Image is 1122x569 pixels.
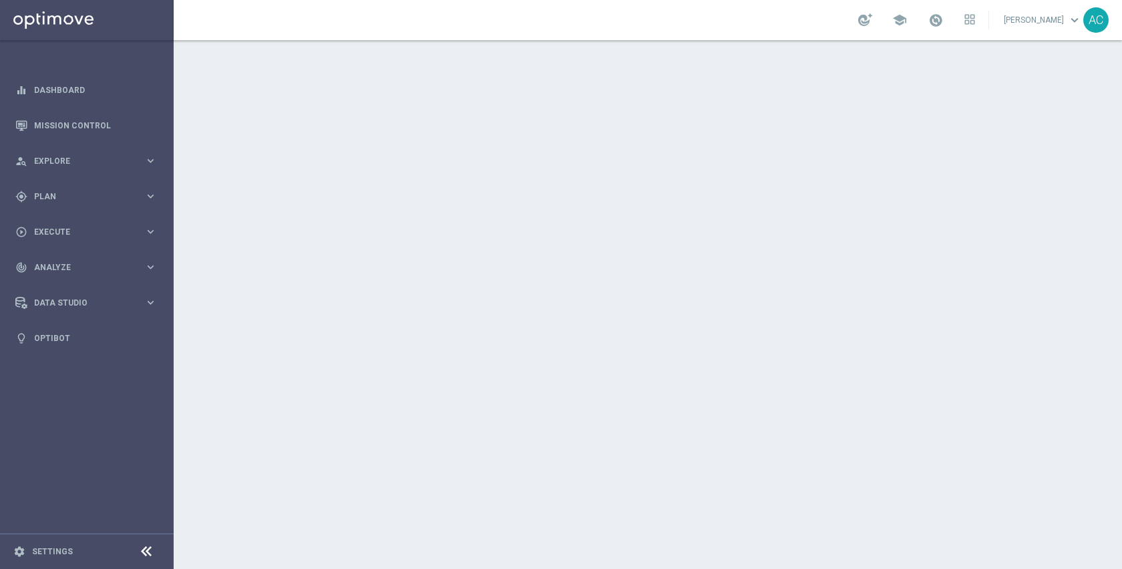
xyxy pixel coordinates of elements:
i: settings [13,546,25,558]
button: lightbulb Optibot [15,333,158,344]
a: [PERSON_NAME]keyboard_arrow_down [1002,10,1083,30]
i: lightbulb [15,332,27,344]
div: Data Studio [15,297,144,309]
i: track_changes [15,261,27,273]
div: Explore [15,155,144,167]
a: Mission Control [34,108,157,143]
i: equalizer [15,84,27,96]
div: Plan [15,191,144,203]
button: person_search Explore keyboard_arrow_right [15,156,158,166]
span: keyboard_arrow_down [1067,13,1082,27]
span: Data Studio [34,299,144,307]
span: Execute [34,228,144,236]
span: Analyze [34,263,144,271]
button: gps_fixed Plan keyboard_arrow_right [15,191,158,202]
button: equalizer Dashboard [15,85,158,96]
a: Settings [32,548,73,556]
i: keyboard_arrow_right [144,225,157,238]
div: Execute [15,226,144,238]
button: Data Studio keyboard_arrow_right [15,298,158,308]
span: school [892,13,907,27]
i: gps_fixed [15,191,27,203]
div: AC [1083,7,1109,33]
i: play_circle_outline [15,226,27,238]
div: Mission Control [15,108,157,143]
button: play_circle_outline Execute keyboard_arrow_right [15,227,158,237]
button: Mission Control [15,120,158,131]
div: Analyze [15,261,144,273]
i: person_search [15,155,27,167]
a: Dashboard [34,72,157,108]
i: keyboard_arrow_right [144,154,157,167]
i: keyboard_arrow_right [144,261,157,273]
a: Optibot [34,320,157,356]
span: Explore [34,157,144,165]
span: Plan [34,193,144,201]
button: track_changes Analyze keyboard_arrow_right [15,262,158,273]
div: Optibot [15,320,157,356]
i: keyboard_arrow_right [144,190,157,203]
i: keyboard_arrow_right [144,296,157,309]
div: Dashboard [15,72,157,108]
